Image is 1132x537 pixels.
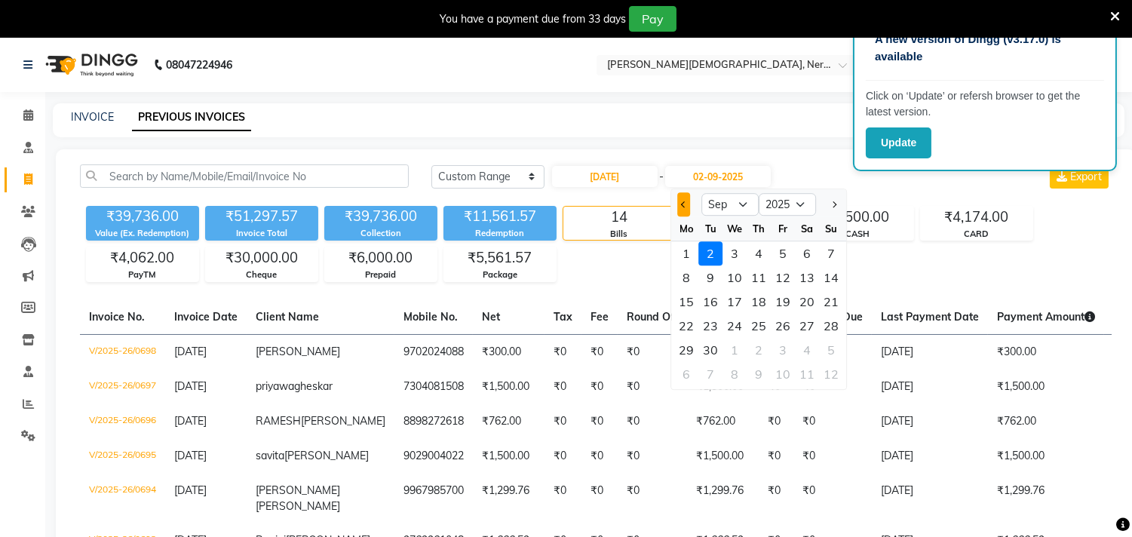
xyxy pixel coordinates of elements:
td: [DATE] [872,439,988,474]
div: Tu [698,216,722,241]
div: 21 [819,290,843,314]
div: 26 [771,314,795,338]
td: [DATE] [872,474,988,523]
td: ₹300.00 [988,334,1104,370]
div: 29 [674,338,698,362]
div: 12 [771,265,795,290]
div: Collection [324,227,437,240]
div: ₹1,500.00 [802,207,913,228]
div: Monday, September 22, 2025 [674,314,698,338]
div: Thursday, September 25, 2025 [747,314,771,338]
div: 1 [674,241,698,265]
div: 8 [674,265,698,290]
div: Friday, September 5, 2025 [771,241,795,265]
div: Thursday, October 2, 2025 [747,338,771,362]
td: ₹0 [793,474,872,523]
td: ₹300.00 [473,334,545,370]
td: [DATE] [872,370,988,404]
div: Wednesday, September 17, 2025 [722,290,747,314]
div: 20 [795,290,819,314]
td: ₹1,500.00 [988,370,1104,404]
td: ₹0 [581,439,618,474]
td: ₹0 [759,439,793,474]
div: Thursday, September 18, 2025 [747,290,771,314]
div: 4 [795,338,819,362]
span: [DATE] [174,483,207,497]
span: Mobile No. [403,310,458,324]
div: We [722,216,747,241]
div: Cheque [206,268,318,281]
span: Round Off [627,310,678,324]
td: ₹1,500.00 [473,370,545,404]
b: 08047224946 [166,44,232,86]
div: Fr [771,216,795,241]
span: Client Name [256,310,319,324]
div: Saturday, September 6, 2025 [795,241,819,265]
span: Export [1070,170,1102,183]
div: 1 [722,338,747,362]
div: 6 [674,362,698,386]
div: Monday, October 6, 2025 [674,362,698,386]
div: Thursday, October 9, 2025 [747,362,771,386]
div: ₹4,062.00 [87,247,198,268]
div: 25 [747,314,771,338]
span: [DATE] [174,449,207,462]
td: ₹762.00 [988,404,1104,439]
div: 2 [698,241,722,265]
div: Su [819,216,843,241]
div: 6 [795,241,819,265]
td: ₹0 [545,474,581,523]
div: 4 [747,241,771,265]
span: [DATE] [174,379,207,393]
div: 5 [819,338,843,362]
div: 19 [771,290,795,314]
div: Friday, October 3, 2025 [771,338,795,362]
span: Fee [591,310,609,324]
div: 11 [795,362,819,386]
td: 7304081508 [394,370,473,404]
div: Saturday, September 27, 2025 [795,314,819,338]
td: ₹0 [618,439,687,474]
td: ₹0 [545,334,581,370]
td: ₹762.00 [687,404,759,439]
td: ₹1,500.00 [473,439,545,474]
div: Friday, October 10, 2025 [771,362,795,386]
input: Search by Name/Mobile/Email/Invoice No [80,164,409,188]
span: [DATE] [174,414,207,428]
div: Monday, September 29, 2025 [674,338,698,362]
td: ₹0 [581,370,618,404]
div: 5 [771,241,795,265]
div: 22 [674,314,698,338]
div: 15 [674,290,698,314]
span: Invoice Date [174,310,238,324]
div: 16 [698,290,722,314]
span: [PERSON_NAME] [301,414,385,428]
div: Tuesday, October 7, 2025 [698,362,722,386]
div: 30 [698,338,722,362]
div: Monday, September 8, 2025 [674,265,698,290]
div: Sunday, September 28, 2025 [819,314,843,338]
a: PREVIOUS INVOICES [132,104,251,131]
td: ₹0 [618,474,687,523]
div: Sa [795,216,819,241]
span: [PERSON_NAME] [256,499,340,513]
div: Saturday, September 13, 2025 [795,265,819,290]
div: 3 [722,241,747,265]
div: 17 [722,290,747,314]
td: ₹1,299.76 [687,474,759,523]
span: Tax [554,310,572,324]
div: Sunday, October 12, 2025 [819,362,843,386]
button: Previous month [677,192,690,216]
div: Saturday, October 4, 2025 [795,338,819,362]
td: ₹0 [793,439,872,474]
td: ₹0 [759,404,793,439]
div: CASH [802,228,913,241]
td: ₹1,500.00 [687,439,759,474]
span: Net [482,310,500,324]
div: Wednesday, September 24, 2025 [722,314,747,338]
div: Tuesday, September 16, 2025 [698,290,722,314]
div: Friday, September 12, 2025 [771,265,795,290]
div: 11 [747,265,771,290]
div: Wednesday, October 1, 2025 [722,338,747,362]
td: V/2025-26/0697 [80,370,165,404]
